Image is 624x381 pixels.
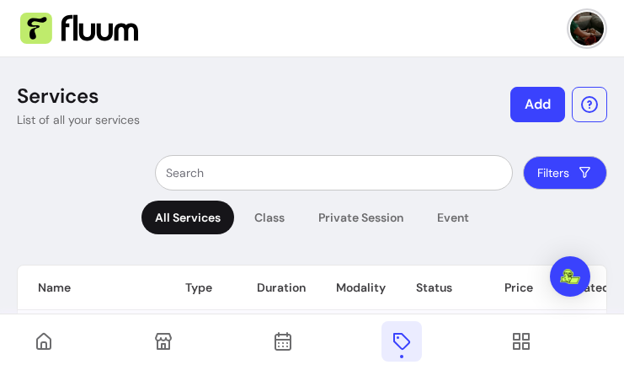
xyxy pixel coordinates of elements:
th: Modality [316,266,396,310]
div: Event [424,201,483,234]
button: Filters [523,156,607,190]
th: Duration [237,266,316,310]
button: avatar [563,12,604,46]
img: avatar [570,12,604,46]
th: Type [165,266,237,310]
img: Fluum Logo [20,13,138,45]
div: Open Intercom Messenger [550,256,590,297]
div: All Services [141,201,234,234]
th: Status [396,266,484,310]
p: Services [17,81,99,111]
p: List of all your services [17,111,140,128]
input: Search [166,164,502,181]
div: Class [241,201,298,234]
button: Add [510,87,565,122]
th: Name [18,266,165,310]
th: Price [484,266,543,310]
div: Private Session [305,201,417,234]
